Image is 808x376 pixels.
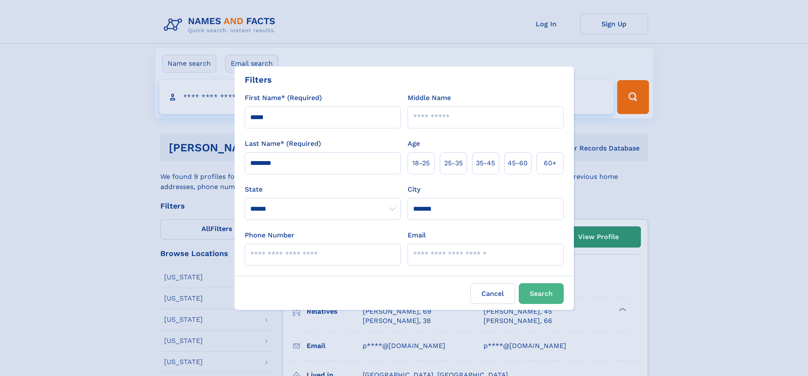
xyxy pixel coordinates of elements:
[245,93,322,103] label: First Name* (Required)
[245,230,294,240] label: Phone Number
[544,158,556,168] span: 60+
[245,139,321,149] label: Last Name* (Required)
[245,184,401,195] label: State
[408,230,426,240] label: Email
[412,158,430,168] span: 18‑25
[470,283,515,304] label: Cancel
[508,158,528,168] span: 45‑60
[408,139,420,149] label: Age
[519,283,564,304] button: Search
[408,93,451,103] label: Middle Name
[245,73,272,86] div: Filters
[476,158,495,168] span: 35‑45
[444,158,463,168] span: 25‑35
[408,184,420,195] label: City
